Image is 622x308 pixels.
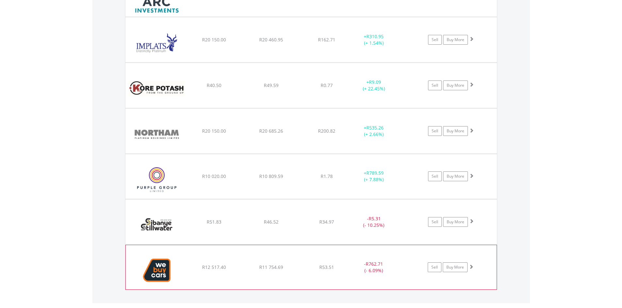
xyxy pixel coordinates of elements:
[202,37,226,43] span: R20 150.00
[366,33,384,39] span: R310.95
[259,173,283,179] span: R10 809.59
[202,173,226,179] span: R10 020.00
[369,79,381,85] span: R9.09
[207,82,221,88] span: R40.50
[349,33,399,46] div: + (+ 1.54%)
[428,126,442,136] a: Sell
[259,128,283,134] span: R20 685.26
[129,253,185,288] img: EQU.ZA.WBC.png
[443,35,468,45] a: Buy More
[443,217,468,227] a: Buy More
[264,219,279,225] span: R46.52
[207,219,221,225] span: R51.83
[349,261,398,274] div: - (- 6.09%)
[428,217,442,227] a: Sell
[202,264,226,270] span: R12 517.40
[319,264,334,270] span: R53.51
[428,35,442,45] a: Sell
[443,262,468,272] a: Buy More
[366,261,383,267] span: R762.71
[319,219,334,225] span: R34.97
[366,170,384,176] span: R789.59
[428,262,441,272] a: Sell
[129,71,185,106] img: EQU.ZA.KP2.png
[129,208,185,243] img: EQU.ZA.SSW.png
[443,126,468,136] a: Buy More
[349,215,399,228] div: - (- 10.25%)
[443,81,468,90] a: Buy More
[349,79,399,92] div: + (+ 22.45%)
[366,125,384,131] span: R535.26
[369,215,381,222] span: R5.31
[318,37,335,43] span: R162.71
[129,162,185,197] img: EQU.ZA.PPE.png
[321,173,333,179] span: R1.78
[129,117,185,152] img: EQU.ZA.NPH.png
[264,82,279,88] span: R49.59
[259,264,283,270] span: R11 754.69
[318,128,335,134] span: R200.82
[349,170,399,183] div: + (+ 7.88%)
[428,81,442,90] a: Sell
[349,125,399,138] div: + (+ 2.66%)
[321,82,333,88] span: R0.77
[443,171,468,181] a: Buy More
[259,37,283,43] span: R20 460.95
[129,25,185,61] img: EQU.ZA.IMP.png
[428,171,442,181] a: Sell
[202,128,226,134] span: R20 150.00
